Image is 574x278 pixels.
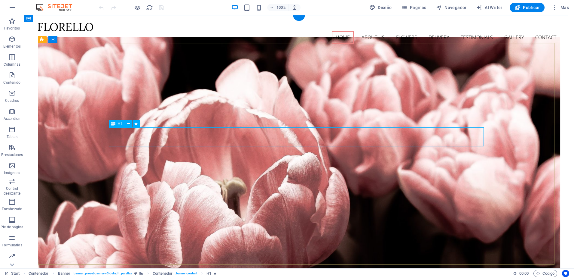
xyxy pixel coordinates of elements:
[146,4,153,11] button: reload
[175,270,197,277] span: . banner-content
[367,3,394,12] div: Diseño (Ctrl+Alt+Y)
[399,3,429,12] button: Páginas
[206,270,211,277] span: Haz clic para seleccionar y doble clic para editar
[533,270,557,277] button: Código
[434,3,469,12] button: Navegador
[7,134,18,139] p: Tablas
[4,26,20,31] p: Favoritos
[146,4,153,11] i: Volver a cargar página
[276,4,286,11] h6: 100%
[267,4,289,11] button: 100%
[436,5,467,11] span: Navegador
[35,4,80,11] img: Editor Logo
[29,270,49,277] span: Haz clic para seleccionar y doble clic para editar
[3,80,20,85] p: Contenido
[513,270,529,277] h6: Tiempo de la sesión
[552,5,569,11] span: Más
[514,5,540,11] span: Publicar
[214,272,216,275] i: El elemento contiene una animación
[3,44,21,49] p: Elementos
[474,3,505,12] button: AI Writer
[367,3,394,12] button: Diseño
[369,5,392,11] span: Diseño
[153,270,173,277] span: Haz clic para seleccionar y doble clic para editar
[2,207,22,211] p: Encabezado
[510,3,545,12] button: Publicar
[562,270,569,277] button: Usercentrics
[1,225,23,230] p: Pie de página
[4,170,20,175] p: Imágenes
[5,270,20,277] a: Haz clic para cancelar la selección y doble clic para abrir páginas
[118,122,122,126] span: H1
[134,4,141,11] button: Haz clic para salir del modo de previsualización y seguir editando
[292,5,297,10] i: Al redimensionar, ajustar el nivel de zoom automáticamente para ajustarse al dispositivo elegido.
[476,5,502,11] span: AI Writer
[58,270,71,277] span: Haz clic para seleccionar y doble clic para editar
[4,62,21,67] p: Columnas
[524,271,524,276] span: :
[5,98,19,103] p: Cuadros
[293,15,305,21] div: +
[29,270,217,277] nav: breadcrumb
[4,116,20,121] p: Accordion
[536,270,554,277] span: Código
[401,5,426,11] span: Páginas
[519,270,529,277] span: 00 00
[4,261,20,266] p: Marketing
[1,152,23,157] p: Prestaciones
[134,272,137,275] i: Este elemento es un preajuste personalizable
[139,272,143,275] i: Este elemento contiene un fondo
[2,243,22,248] p: Formularios
[73,270,132,277] span: . banner .preset-banner-v3-default .parallax
[549,3,571,12] button: Más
